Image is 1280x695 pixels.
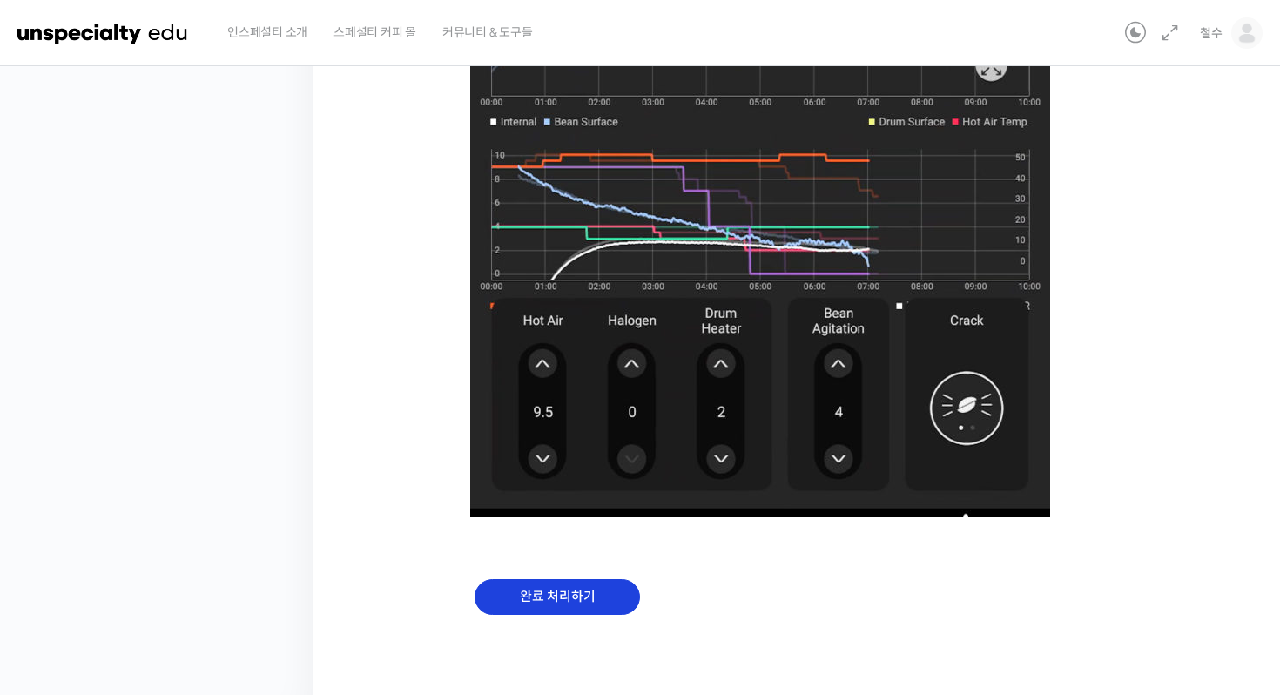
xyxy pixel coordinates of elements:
[1200,25,1223,41] span: 철수
[55,577,65,590] span: 홈
[269,577,290,590] span: 설정
[225,550,334,594] a: 설정
[159,577,180,591] span: 대화
[5,550,115,594] a: 홈
[115,550,225,594] a: 대화
[475,579,640,615] input: 완료 처리하기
